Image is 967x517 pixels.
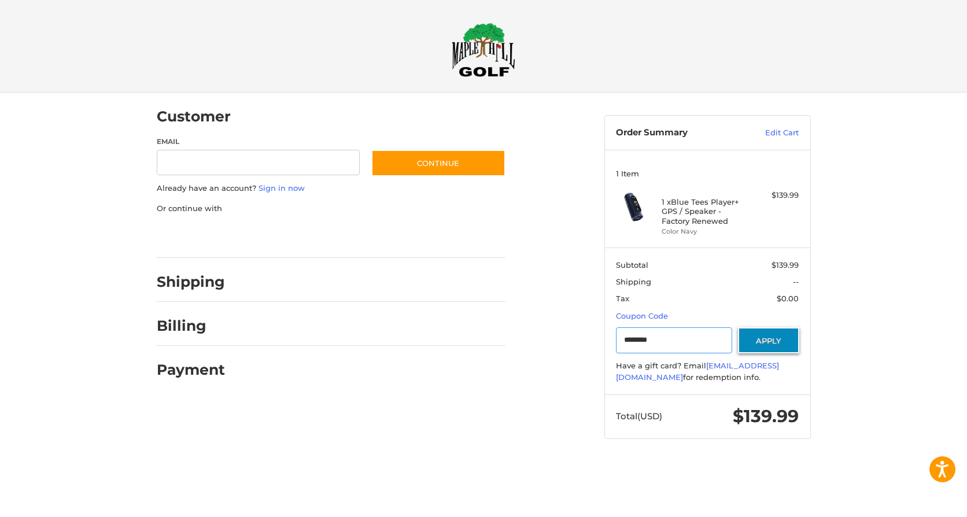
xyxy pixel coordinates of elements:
[371,150,505,176] button: Continue
[753,190,799,201] div: $139.99
[157,317,224,335] h2: Billing
[616,294,629,303] span: Tax
[616,277,651,286] span: Shipping
[616,127,740,139] h3: Order Summary
[616,411,662,422] span: Total (USD)
[616,169,799,178] h3: 1 Item
[793,277,799,286] span: --
[157,361,225,379] h2: Payment
[157,136,360,147] label: Email
[662,227,750,237] li: Color Navy
[157,108,231,125] h2: Customer
[157,183,505,194] p: Already have an account?
[251,226,338,246] iframe: PayPal-paylater
[153,226,239,246] iframe: PayPal-paypal
[772,260,799,269] span: $139.99
[616,327,732,353] input: Gift Certificate or Coupon Code
[259,183,305,193] a: Sign in now
[740,127,799,139] a: Edit Cart
[616,260,648,269] span: Subtotal
[616,361,779,382] a: [EMAIL_ADDRESS][DOMAIN_NAME]
[777,294,799,303] span: $0.00
[157,203,505,215] p: Or continue with
[452,23,515,77] img: Maple Hill Golf
[616,360,799,383] div: Have a gift card? Email for redemption info.
[157,273,225,291] h2: Shipping
[349,226,435,246] iframe: PayPal-venmo
[738,327,799,353] button: Apply
[662,197,750,226] h4: 1 x Blue Tees Player+ GPS / Speaker - Factory Renewed
[733,405,799,427] span: $139.99
[616,311,668,320] a: Coupon Code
